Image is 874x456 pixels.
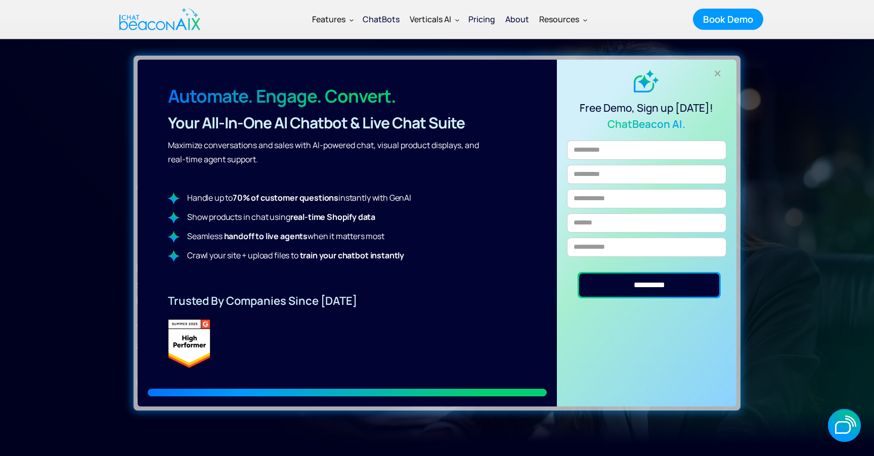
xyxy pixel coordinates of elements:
[567,141,726,298] form: Email Form
[358,6,405,32] a: ChatBots
[300,250,405,261] strong: train your chatbot instantly
[534,7,591,31] div: Resources
[405,7,463,31] div: Verticals AI
[168,138,495,166] p: Maximize conversations and sales with Al-powered chat, visual product displays, and real-time age...
[290,211,375,222] strong: real-time Shopify data
[224,231,308,242] strong: handoff to live agents
[363,12,400,26] div: ChatBots
[168,113,495,133] h4: Your all-in-one Al Chatbot & Live Chat Suite
[187,191,411,205] div: Handle up to instantly with GenAl
[468,12,495,26] div: Pricing
[500,6,534,32] a: About
[168,171,495,186] p: ‍
[710,65,726,82] div: +
[410,12,451,26] div: Verticals AI
[187,248,404,262] div: Crawl your site + upload files to
[539,12,579,26] div: Resources
[187,210,375,224] div: Show products in chat using
[505,12,529,26] div: About
[703,13,753,26] div: Book Demo
[693,9,763,30] a: Book Demo
[187,229,384,243] div: Seamless when it matters most
[567,93,726,132] div: Free Demo, Sign up [DATE]!
[583,18,587,22] img: Dropdown
[349,18,354,22] img: Dropdown
[607,117,685,131] strong: ChatBeacon AI.
[307,7,358,31] div: Features
[312,12,345,26] div: Features
[138,293,557,309] h5: Trusted by companies Since [DATE]
[168,85,495,108] h3: Automate. Engage. Convert.
[233,192,338,203] strong: 70% of customer questions
[111,2,206,37] a: home
[463,6,500,32] a: Pricing
[455,18,459,22] img: Dropdown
